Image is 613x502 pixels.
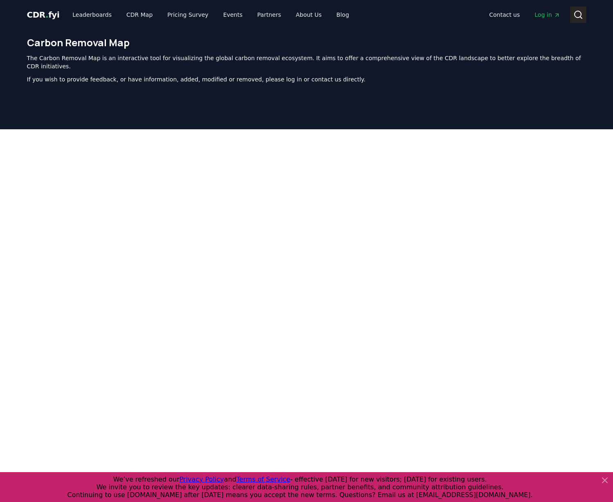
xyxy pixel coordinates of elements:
nav: Main [66,7,355,22]
a: Log in [528,7,566,22]
a: About Us [289,7,328,22]
a: Pricing Survey [161,7,215,22]
a: Leaderboards [66,7,118,22]
a: Contact us [483,7,526,22]
p: If you wish to provide feedback, or have information, added, modified or removed, please log in o... [27,75,586,83]
p: The Carbon Removal Map is an interactive tool for visualizing the global carbon removal ecosystem... [27,54,586,70]
a: CDR Map [120,7,159,22]
nav: Main [483,7,566,22]
h1: Carbon Removal Map [27,36,586,49]
a: Partners [251,7,287,22]
a: Events [217,7,249,22]
span: . [45,10,48,20]
span: CDR fyi [27,10,60,20]
span: Log in [534,11,560,19]
a: CDR.fyi [27,9,60,20]
a: Blog [330,7,356,22]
